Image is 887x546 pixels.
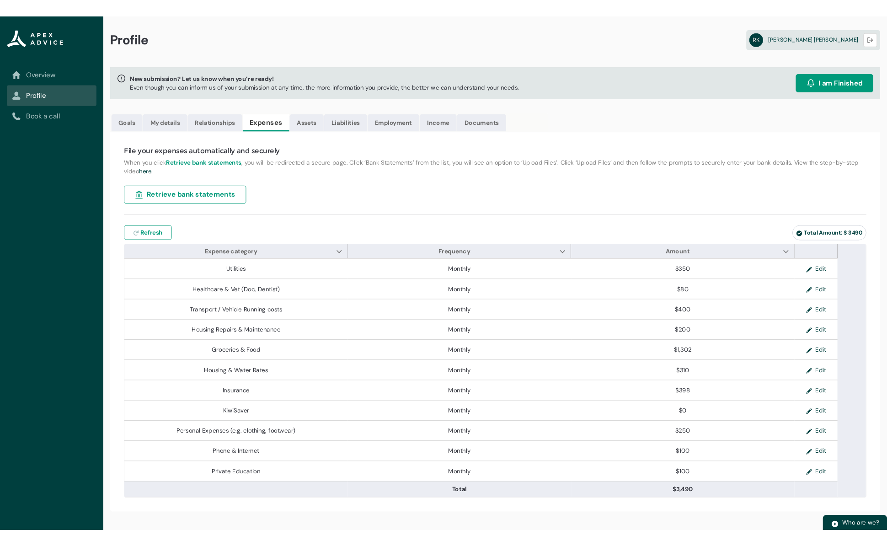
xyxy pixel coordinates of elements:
span: Profile [117,16,158,34]
lightning-base-formatted-text: Monthly [476,264,500,272]
lightning-base-formatted-text: Monthly [476,328,500,337]
button: Refresh [132,222,182,237]
button: Edit [849,326,885,339]
a: Income [446,104,485,122]
lightning-formatted-number: $1,302 [716,350,735,358]
a: Expenses [258,104,307,122]
a: Book a call [13,101,97,112]
button: Edit [849,433,885,447]
lightning-base-formatted-text: Phone & Internet [226,457,276,466]
button: Edit [849,390,885,404]
lightning-formatted-number: $80 [719,285,732,294]
button: Edit [849,455,885,468]
lightning-formatted-number: $350 [717,264,733,272]
lightning-base-formatted-text: Monthly [476,371,500,380]
lightning-formatted-number: $100 [718,457,733,466]
lightning-base-formatted-text: Monthly [476,457,500,466]
lightning-base-formatted-text: Monthly [476,436,500,444]
lightning-base-formatted-text: Groceries & Food [225,350,277,358]
lightning-base-formatted-text: Monthly [476,307,500,315]
button: Edit [849,261,885,275]
lightning-base-formatted-text: Insurance [236,393,265,401]
lightning-formatted-number: $3,490 [715,498,736,506]
p: Even though you can inform us of your submission at any time, the more information you provide, t... [138,71,551,80]
a: Goals [118,104,151,122]
button: Edit [849,476,885,490]
button: Edit [849,412,885,425]
button: Edit [849,283,885,296]
lightning-base-formatted-text: Total [481,498,496,506]
img: Apex Advice Group [7,15,67,33]
span: Refresh [149,225,173,234]
a: Documents [486,104,538,122]
lightning-base-formatted-text: Private Education [225,479,277,487]
button: Retrieve bank statements [132,180,262,199]
a: here. [148,160,162,168]
a: Relationships [199,104,257,122]
lightning-base-formatted-text: Housing & Water Rates [217,371,285,380]
lightning-formatted-number: $200 [717,328,734,337]
a: Profile [13,79,97,90]
lightning-base-formatted-text: Transport / Vehicle Running costs [202,307,300,315]
button: Edit [849,369,885,382]
button: Edit [849,347,885,361]
lightning-base-formatted-text: Monthly [476,285,500,294]
lightning-formatted-number: $400 [717,307,734,315]
lightning-base-formatted-text: Personal Expenses (e.g. clothing, footwear) [188,436,314,444]
button: Edit [849,304,885,318]
lightning-base-formatted-text: Monthly [476,350,500,358]
lightning-base-formatted-text: Monthly [476,414,500,423]
abbr: RK [796,18,811,32]
span: New submission? Let us know when you’re ready! [138,62,551,71]
a: My details [152,104,199,122]
lightning-base-formatted-text: Monthly [476,393,500,401]
lightning-formatted-number: $100 [718,479,733,487]
lightning-formatted-number: $250 [717,436,733,444]
strong: Retrieve bank statements [176,151,256,159]
a: Liabilities [344,104,390,122]
a: Employment [390,104,445,122]
lightning-base-formatted-text: Monthly [476,479,500,487]
a: Assets [308,104,344,122]
lightning-base-formatted-text: KiwiSaver [237,414,265,423]
lightning-base-formatted-text: Housing Repairs & Maintenance [204,328,298,337]
img: alarm.svg [857,66,866,75]
lightning-formatted-number: $398 [718,393,733,401]
lightning-formatted-number: $310 [719,371,732,380]
a: Overview [13,57,97,68]
nav: Sub page [7,51,102,117]
span: Retrieve bank statements [156,184,250,195]
lightning-base-formatted-text: Utilities [240,264,262,272]
lightning-formatted-number: $0 [721,414,730,423]
img: landmark.svg [143,185,152,194]
lightning-base-formatted-text: Healthcare & Vet (Doc, Dentist) [204,285,297,294]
